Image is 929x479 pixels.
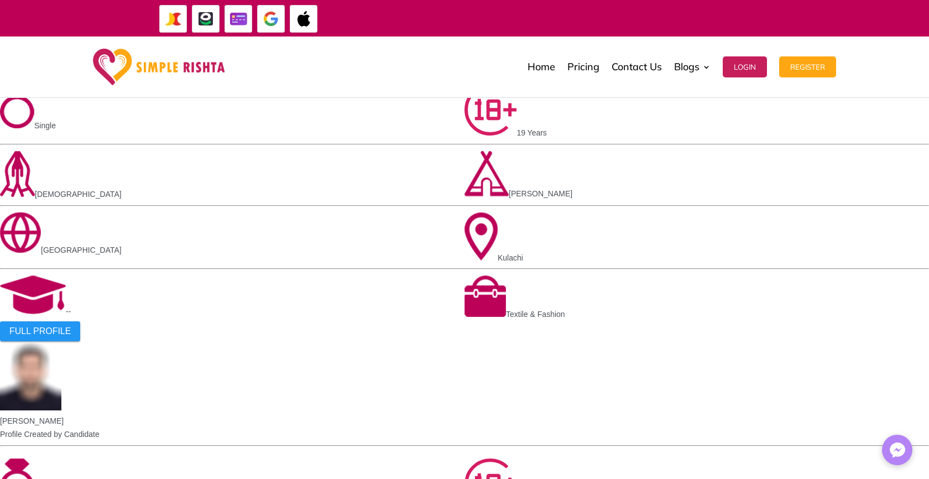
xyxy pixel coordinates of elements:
span: [PERSON_NAME] [509,189,572,198]
span: [GEOGRAPHIC_DATA] [41,246,122,254]
img: Messenger [886,439,909,461]
span: FULL PROFILE [9,326,71,336]
a: Login [723,39,767,95]
a: Home [528,39,555,95]
a: Contact Us [612,39,662,95]
span: -- [66,307,71,316]
span: Kulachi [498,253,523,262]
span: [DEMOGRAPHIC_DATA] [35,190,122,199]
span: 19 Years [516,128,547,137]
span: Single [34,121,56,130]
a: Register [779,39,836,95]
button: Login [723,56,767,77]
button: Register [779,56,836,77]
a: Blogs [674,39,711,95]
a: Pricing [567,39,599,95]
span: Textile & Fashion [506,310,565,319]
